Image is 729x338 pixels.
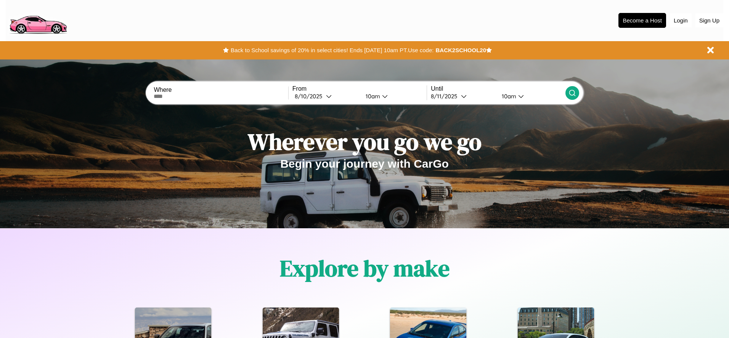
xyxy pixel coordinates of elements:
button: Become a Host [618,13,666,28]
div: 8 / 11 / 2025 [431,93,461,100]
div: 10am [498,93,518,100]
button: 8/10/2025 [292,92,360,100]
button: Sign Up [695,13,723,27]
b: BACK2SCHOOL20 [435,47,486,53]
button: Back to School savings of 20% in select cities! Ends [DATE] 10am PT.Use code: [229,45,435,56]
button: 10am [360,92,427,100]
div: 8 / 10 / 2025 [295,93,326,100]
div: 10am [362,93,382,100]
label: Until [431,85,565,92]
label: Where [154,87,288,93]
label: From [292,85,427,92]
button: 10am [496,92,565,100]
img: logo [6,4,70,36]
button: Login [670,13,692,27]
h1: Explore by make [280,253,450,284]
